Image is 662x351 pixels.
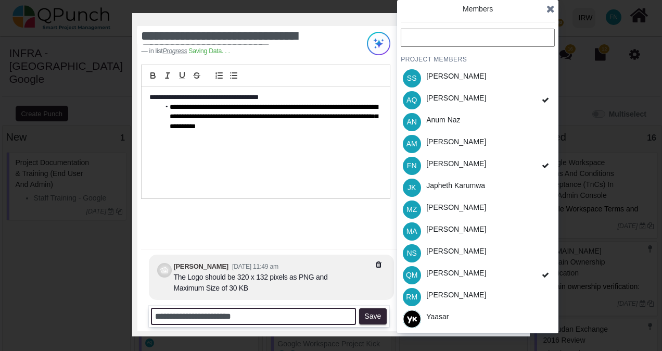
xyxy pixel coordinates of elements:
[407,74,417,82] span: SS
[406,249,416,257] span: NS
[408,184,416,191] span: JK
[406,228,417,235] span: MA
[403,244,421,262] span: Nadeem Sheikh
[403,222,421,241] span: Morufu Adesanya
[162,47,187,55] u: Progress
[426,268,486,279] div: [PERSON_NAME]
[141,46,346,56] footer: in list
[406,96,417,104] span: AQ
[426,246,486,257] div: [PERSON_NAME]
[403,288,421,306] span: Ruman Muhith
[401,55,555,64] h4: PROJECT MEMBERS
[426,202,486,213] div: [PERSON_NAME]
[426,136,486,147] div: [PERSON_NAME]
[403,91,421,109] span: Aamar Qayum
[406,293,417,300] span: RM
[406,271,418,279] span: QM
[173,262,228,270] b: [PERSON_NAME]
[426,71,486,82] div: [PERSON_NAME]
[426,311,449,322] div: Yaasar
[406,206,417,213] span: MZ
[232,263,278,270] small: [DATE] 11:49 am
[426,180,485,191] div: Japheth Karumwa
[426,224,486,235] div: [PERSON_NAME]
[403,69,421,87] span: Samuel Serugo
[188,47,230,55] span: Saving Data
[407,162,417,169] span: FN
[406,118,416,126] span: AN
[403,310,421,328] span: Yaasar
[403,200,421,219] span: Mohammed Zabhier
[403,266,421,284] span: Qasim Munir
[403,113,421,131] span: Anum Naz
[403,135,421,153] span: Asad Malik
[426,115,460,126] div: Anum Naz
[426,290,486,300] div: [PERSON_NAME]
[359,308,387,325] button: Save
[222,47,223,55] span: .
[463,5,493,13] span: Members
[403,179,421,197] span: Japheth Karumwa
[426,93,486,104] div: [PERSON_NAME]
[228,47,230,55] span: .
[403,157,421,175] span: Francis Ndichu
[173,272,355,294] div: The Logo should be 320 x 132 pixels as PNG and Maximum Size of 30 KB
[367,32,390,55] img: Try writing with AI
[406,140,417,147] span: AM
[225,47,226,55] span: .
[403,310,421,328] img: avatar
[162,47,187,55] cite: Source Title
[426,158,486,169] div: [PERSON_NAME]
